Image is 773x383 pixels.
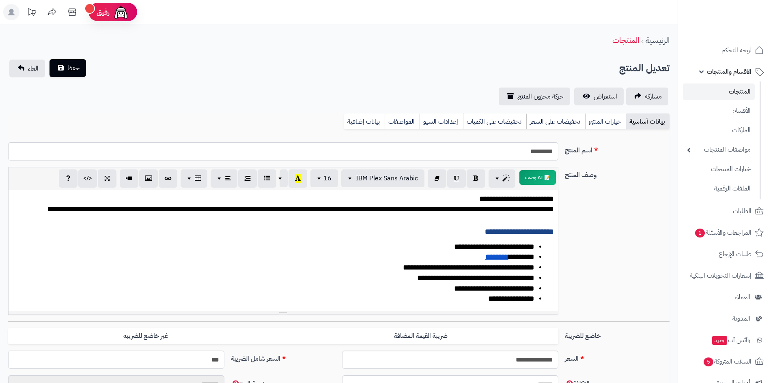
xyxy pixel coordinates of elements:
a: خيارات المنتجات [683,160,755,178]
span: العملاء [734,291,750,303]
span: 1 [695,229,705,238]
span: الأقسام والمنتجات [707,66,751,77]
label: ضريبة القيمة المضافة [283,328,558,344]
span: إشعارات التحويلات البنكية [690,270,751,281]
a: العملاء [683,287,768,307]
span: وآتس آب [711,334,750,346]
a: وآتس آبجديد [683,330,768,350]
label: السعر [562,351,673,364]
a: الأقسام [683,102,755,120]
span: جديد [712,336,727,345]
a: المدونة [683,309,768,328]
label: السعر شامل الضريبة [228,351,339,364]
span: الطلبات [733,205,751,217]
a: مواصفات المنتجات [683,141,755,158]
a: بيانات إضافية [344,113,385,130]
span: السلات المتروكة [703,356,751,367]
a: إعدادات السيو [420,113,463,130]
a: الطلبات [683,201,768,221]
button: IBM Plex Sans Arabic [341,169,424,187]
a: المواصفات [385,113,420,130]
h2: تعديل المنتج [619,60,670,77]
a: المنتجات [683,83,755,100]
span: 16 [323,173,332,183]
a: الغاء [9,60,45,77]
span: استعراض [594,92,617,101]
span: المراجعات والأسئلة [694,227,751,238]
span: 5 [704,357,713,366]
span: حركة مخزون المنتج [517,92,564,101]
span: الغاء [28,64,39,73]
span: مشاركه [645,92,662,101]
a: الرئيسية [646,34,670,46]
label: اسم المنتج [562,142,673,155]
span: طلبات الإرجاع [719,248,751,260]
a: المنتجات [612,34,639,46]
img: logo-2.png [718,20,765,37]
span: لوحة التحكم [721,45,751,56]
span: حفظ [67,63,80,73]
a: استعراض [574,88,624,105]
a: إشعارات التحويلات البنكية [683,266,768,285]
a: لوحة التحكم [683,41,768,60]
a: تحديثات المنصة [22,4,42,22]
button: 📝 AI وصف [519,170,556,185]
span: رفيق [97,7,110,17]
label: وصف المنتج [562,167,673,180]
label: خاضع للضريبة [562,328,673,341]
a: السلات المتروكة5 [683,352,768,371]
span: المدونة [732,313,750,324]
button: حفظ [50,59,86,77]
button: 16 [310,169,338,187]
img: ai-face.png [113,4,129,20]
span: IBM Plex Sans Arabic [356,173,418,183]
a: تخفيضات على الكميات [463,113,526,130]
a: بيانات أساسية [626,113,670,130]
a: المراجعات والأسئلة1 [683,223,768,242]
a: الماركات [683,122,755,139]
a: مشاركه [626,88,668,105]
a: الملفات الرقمية [683,180,755,197]
label: غير خاضع للضريبه [8,328,283,344]
a: حركة مخزون المنتج [499,88,570,105]
a: تخفيضات على السعر [526,113,585,130]
a: طلبات الإرجاع [683,244,768,264]
a: خيارات المنتج [585,113,626,130]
